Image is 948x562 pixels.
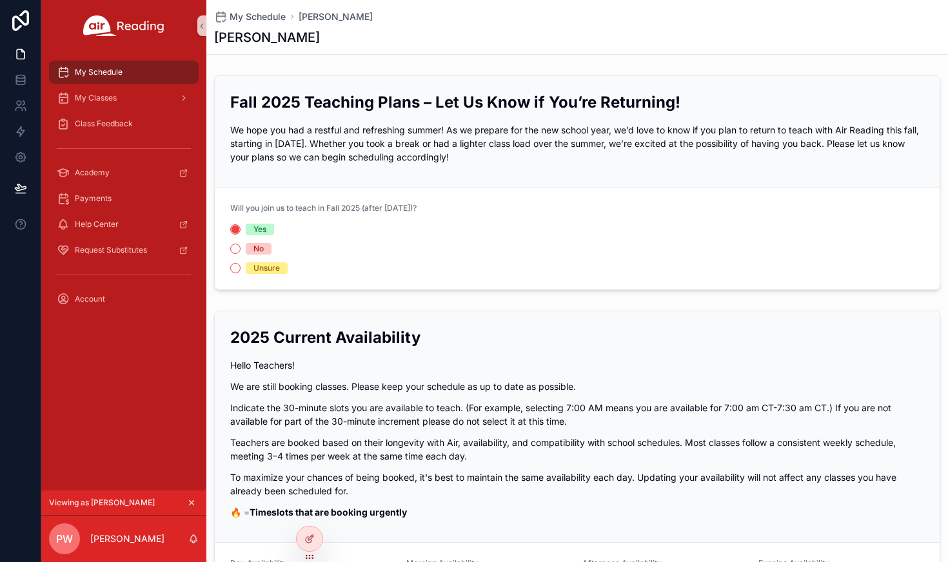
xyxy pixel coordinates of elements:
[253,243,264,255] div: No
[49,86,199,110] a: My Classes
[56,531,73,547] span: PW
[75,119,133,129] span: Class Feedback
[230,203,417,213] span: Will you join us to teach in Fall 2025 (after [DATE])?
[49,287,199,311] a: Account
[214,10,286,23] a: My Schedule
[75,168,110,178] span: Academy
[230,401,924,428] p: Indicate the 30-minute slots you are available to teach. (For example, selecting 7:00 AM means yo...
[49,61,199,84] a: My Schedule
[49,161,199,184] a: Academy
[230,10,286,23] span: My Schedule
[75,93,117,103] span: My Classes
[253,224,266,235] div: Yes
[299,10,373,23] a: [PERSON_NAME]
[41,52,206,327] div: scrollable content
[230,436,924,463] p: Teachers are booked based on their longevity with Air, availability, and compatibility with schoo...
[230,380,924,393] p: We are still booking classes. Please keep your schedule as up to date as possible.
[49,187,199,210] a: Payments
[230,470,924,498] p: To maximize your chances of being booked, it's best to maintain the same availability each day. U...
[214,28,320,46] h1: [PERSON_NAME]
[49,498,155,508] span: Viewing as [PERSON_NAME]
[230,123,924,164] p: We hope you had a restful and refreshing summer! As we prepare for the new school year, we’d love...
[75,193,112,204] span: Payments
[49,112,199,135] a: Class Feedback
[49,213,199,236] a: Help Center
[253,262,280,274] div: Unsure
[83,15,164,36] img: App logo
[230,505,924,519] p: 🔥 =
[230,358,924,372] p: Hello Teachers!
[75,67,123,77] span: My Schedule
[75,294,105,304] span: Account
[250,507,407,518] strong: Timeslots that are booking urgently
[75,219,119,229] span: Help Center
[49,238,199,262] a: Request Substitutes
[75,245,147,255] span: Request Substitutes
[230,92,924,113] h2: Fall 2025 Teaching Plans – Let Us Know if You’re Returning!
[230,327,924,348] h2: 2025 Current Availability
[90,532,164,545] p: [PERSON_NAME]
